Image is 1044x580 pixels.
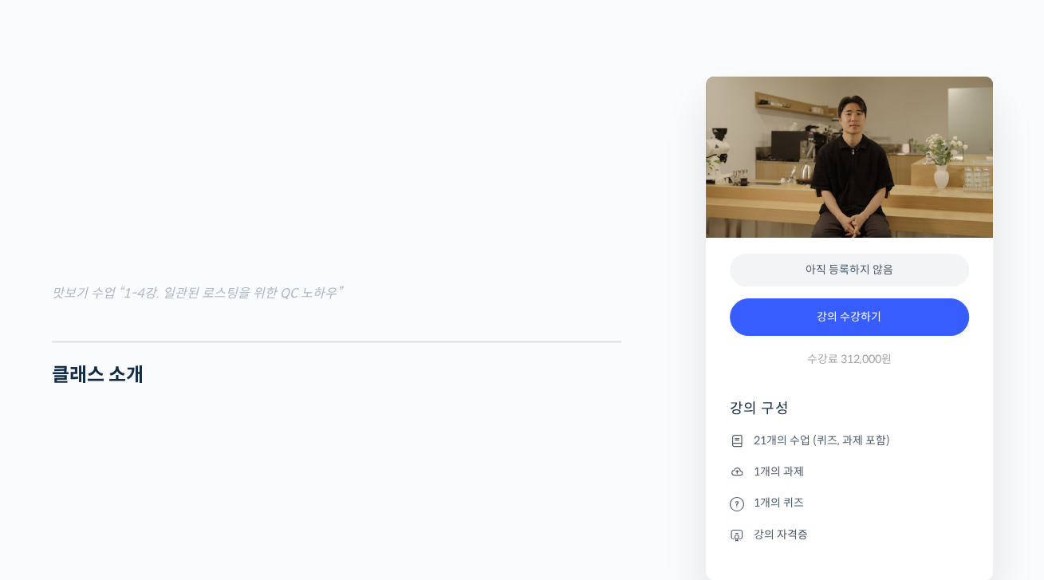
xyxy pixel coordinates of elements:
[5,448,105,487] a: 홈
[730,494,969,513] li: 1개의 퀴즈
[730,254,969,286] div: 아직 등록하지 않음
[730,525,969,544] li: 강의 자격증
[50,471,60,484] span: 홈
[52,364,621,387] h2: 클래스 소개
[206,448,306,487] a: 설정
[807,352,892,367] span: 수강료 312,000원
[730,462,969,481] li: 1개의 과제
[730,431,969,450] li: 21개의 수업 (퀴즈, 과제 포함)
[730,399,969,431] h4: 강의 구성
[146,472,165,485] span: 대화
[730,298,969,337] a: 강의 수강하기
[105,448,206,487] a: 대화
[246,471,266,484] span: 설정
[52,285,341,302] mark: 맛보기 수업 “1-4강. 일관된 로스팅을 위한 QC 노하우”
